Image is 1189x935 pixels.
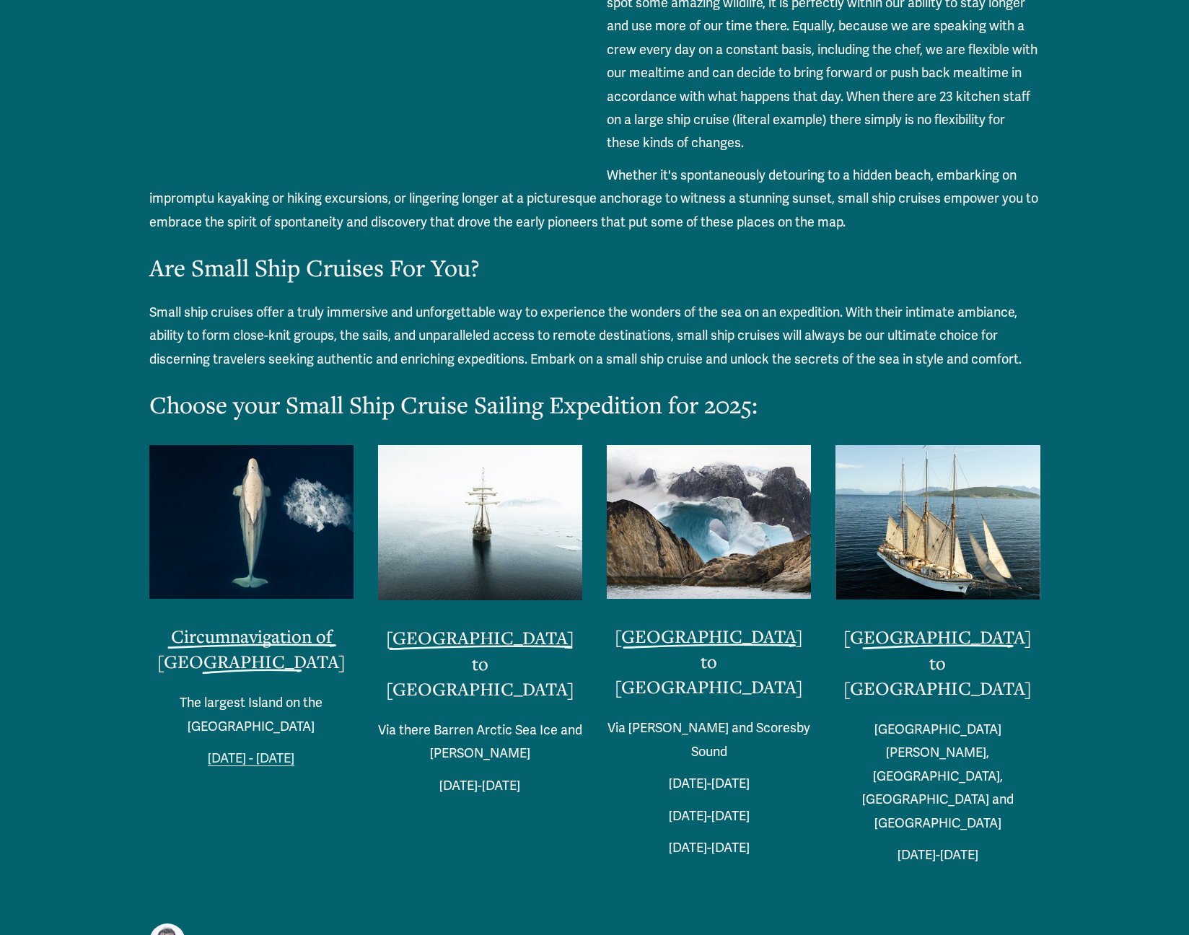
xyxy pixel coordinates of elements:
a: [GEOGRAPHIC_DATA] to [GEOGRAPHIC_DATA] [843,625,1032,699]
a: [GEOGRAPHIC_DATA] to [GEOGRAPHIC_DATA] [386,625,574,700]
h2: Are Small Ship Cruises For You? [149,251,1040,284]
p: [DATE]-[DATE] [607,804,811,828]
p: Small ship cruises offer a truly immersive and unforgettable way to experience the wonders of the... [149,301,1040,371]
h2: Choose your Small Ship Cruise Sailing Expedition for 2025: [149,388,1040,421]
p: Via there Barren Arctic Sea Ice and [PERSON_NAME] [378,719,582,765]
p: The largest Island on the [GEOGRAPHIC_DATA] [149,691,354,738]
p: Via [PERSON_NAME] and Scoresby Sound [607,716,811,763]
p: [GEOGRAPHIC_DATA][PERSON_NAME], [GEOGRAPHIC_DATA], [GEOGRAPHIC_DATA] and [GEOGRAPHIC_DATA] [835,718,1040,835]
p: [DATE]-[DATE] [607,836,811,859]
a: [GEOGRAPHIC_DATA] to [GEOGRAPHIC_DATA] [615,624,803,698]
p: [DATE]-[DATE] [835,843,1040,866]
p: [DATE]-[DATE] [607,772,811,795]
p: Whether it's spontaneously detouring to a hidden beach, embarking on impromptu kayaking or hiking... [149,164,1040,234]
a: [DATE] - [DATE] [208,750,294,766]
a: Circumnavigation of [GEOGRAPHIC_DATA] [157,624,346,673]
p: [DATE]-[DATE] [378,774,582,797]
